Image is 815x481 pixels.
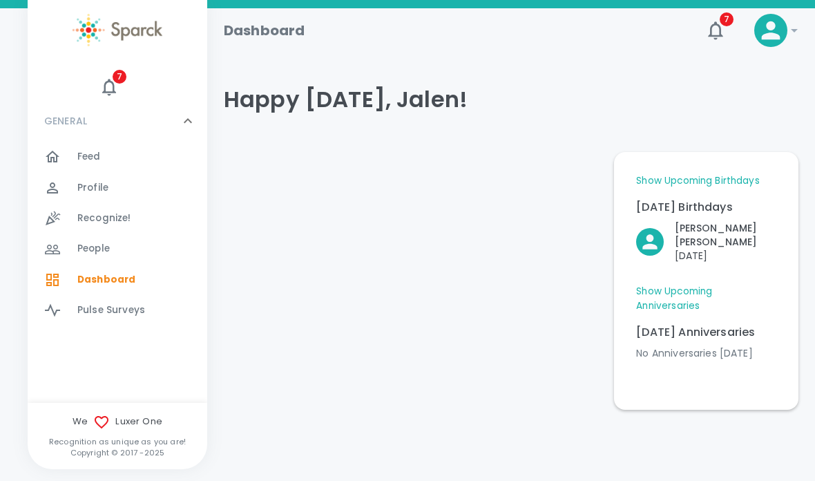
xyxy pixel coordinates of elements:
a: Pulse Surveys [28,295,207,326]
a: Feed [28,142,207,172]
a: Recognize! [28,203,207,234]
p: No Anniversaries [DATE] [636,346,776,360]
p: [DATE] [675,249,776,263]
img: Sparck logo [73,14,162,46]
p: Copyright © 2017 - 2025 [28,447,207,458]
p: [PERSON_NAME] [PERSON_NAME] [675,221,776,249]
p: [DATE] Anniversaries [636,324,776,341]
span: 7 [720,12,733,26]
a: Sparck logo [28,14,207,46]
div: Click to Recognize! [625,210,776,263]
button: 7 [699,14,732,47]
span: People [77,242,110,256]
h4: Happy [DATE], Jalen! [224,86,798,113]
span: Feed [77,150,101,164]
span: Dashboard [77,273,135,287]
div: GENERAL [28,142,207,331]
p: GENERAL [44,114,87,128]
p: Recognition as unique as you are! [28,436,207,447]
h1: Dashboard [224,19,305,41]
a: People [28,234,207,264]
a: Dashboard [28,265,207,295]
button: 7 [96,74,122,100]
a: Show Upcoming Birthdays [636,174,759,188]
button: Click to Recognize! [636,221,776,263]
span: We Luxer One [28,414,207,431]
div: GENERAL [28,100,207,142]
span: Recognize! [77,211,131,225]
p: [DATE] Birthdays [636,199,776,216]
span: 7 [113,70,126,84]
span: Pulse Surveys [77,303,145,317]
a: Show Upcoming Anniversaries [636,285,776,313]
span: Profile [77,181,108,195]
a: Profile [28,173,207,203]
